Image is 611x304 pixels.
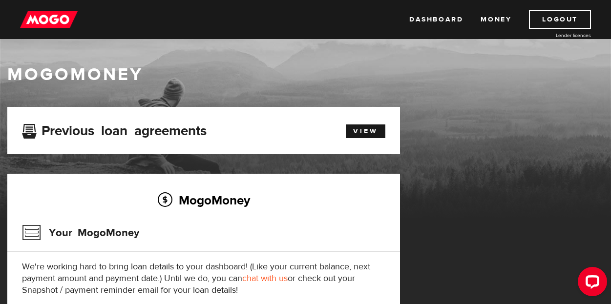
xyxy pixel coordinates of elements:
img: mogo_logo-11ee424be714fa7cbb0f0f49df9e16ec.png [20,10,78,29]
h3: Your MogoMoney [22,220,139,245]
a: Logout [529,10,591,29]
h2: MogoMoney [22,190,385,210]
a: Dashboard [409,10,463,29]
h3: Previous loan agreements [22,123,207,136]
a: View [346,124,385,138]
iframe: LiveChat chat widget [570,263,611,304]
h1: MogoMoney [7,64,604,85]
a: Money [481,10,511,29]
a: chat with us [242,273,288,284]
p: We're working hard to bring loan details to your dashboard! (Like your current balance, next paym... [22,261,385,296]
a: Lender licences [518,32,591,39]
